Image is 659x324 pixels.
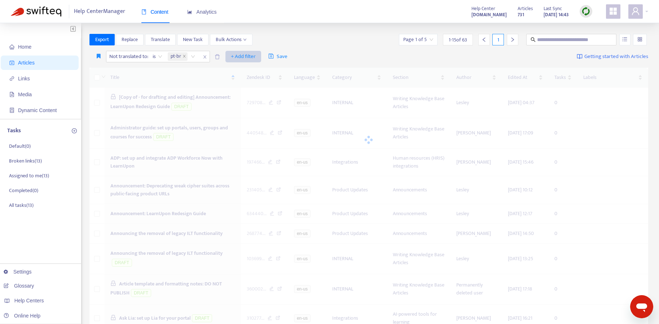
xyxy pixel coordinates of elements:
[609,7,618,15] span: appstore
[18,44,31,50] span: Home
[215,54,220,59] span: delete
[492,34,504,45] div: 1
[9,76,14,81] span: link
[95,36,109,44] span: Export
[168,52,188,61] span: pt-br
[544,11,569,19] strong: [DATE] 14:43
[183,36,203,44] span: New Task
[268,53,274,59] span: save
[14,298,44,303] span: Help Centers
[74,5,125,18] span: Help Center Manager
[263,51,293,62] button: saveSave
[89,34,115,45] button: Export
[210,34,252,45] button: Bulk Actionsdown
[11,6,61,17] img: Swifteq
[18,76,30,81] span: Links
[518,11,524,19] strong: 731
[544,5,562,13] span: Last Sync
[471,11,507,19] strong: [DOMAIN_NAME]
[631,7,640,15] span: user
[518,5,533,13] span: Articles
[531,37,536,42] span: search
[9,157,42,165] p: Broken links ( 13 )
[471,5,495,13] span: Help Center
[18,60,35,66] span: Articles
[9,92,14,97] span: file-image
[9,187,38,194] p: Completed ( 0 )
[183,54,186,59] span: close
[7,127,21,135] p: Tasks
[153,51,162,62] span: is
[622,37,627,42] span: unordered-list
[449,36,467,44] span: 1 - 15 of 63
[171,52,181,61] span: pt-br
[106,51,149,62] span: Not translated to :
[4,283,34,289] a: Glossary
[200,53,210,61] span: close
[630,295,653,318] iframe: Button to launch messaging window
[216,36,247,44] span: Bulk Actions
[187,9,217,15] span: Analytics
[231,52,256,61] span: + Add filter
[225,51,261,62] button: + Add filter
[471,10,507,19] a: [DOMAIN_NAME]
[72,128,77,133] span: plus-circle
[116,34,144,45] button: Replace
[187,9,192,14] span: area-chart
[145,34,176,45] button: Translate
[9,142,31,150] p: Default ( 0 )
[9,44,14,49] span: home
[141,9,146,14] span: book
[141,9,168,15] span: Content
[577,51,648,62] a: Getting started with Articles
[9,172,49,179] p: Assigned to me ( 13 )
[9,108,14,113] span: container
[18,107,57,113] span: Dynamic Content
[243,38,247,41] span: down
[4,313,40,319] a: Online Help
[9,60,14,65] span: account-book
[151,36,170,44] span: Translate
[584,53,648,61] span: Getting started with Articles
[268,52,287,61] span: Save
[9,201,34,209] p: All tasks ( 13 )
[18,92,32,97] span: Media
[510,37,515,42] span: right
[581,7,590,16] img: sync.dc5367851b00ba804db3.png
[482,37,487,42] span: left
[4,269,32,275] a: Settings
[122,36,138,44] span: Replace
[177,34,208,45] button: New Task
[577,54,583,59] img: image-link
[619,34,631,45] button: unordered-list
